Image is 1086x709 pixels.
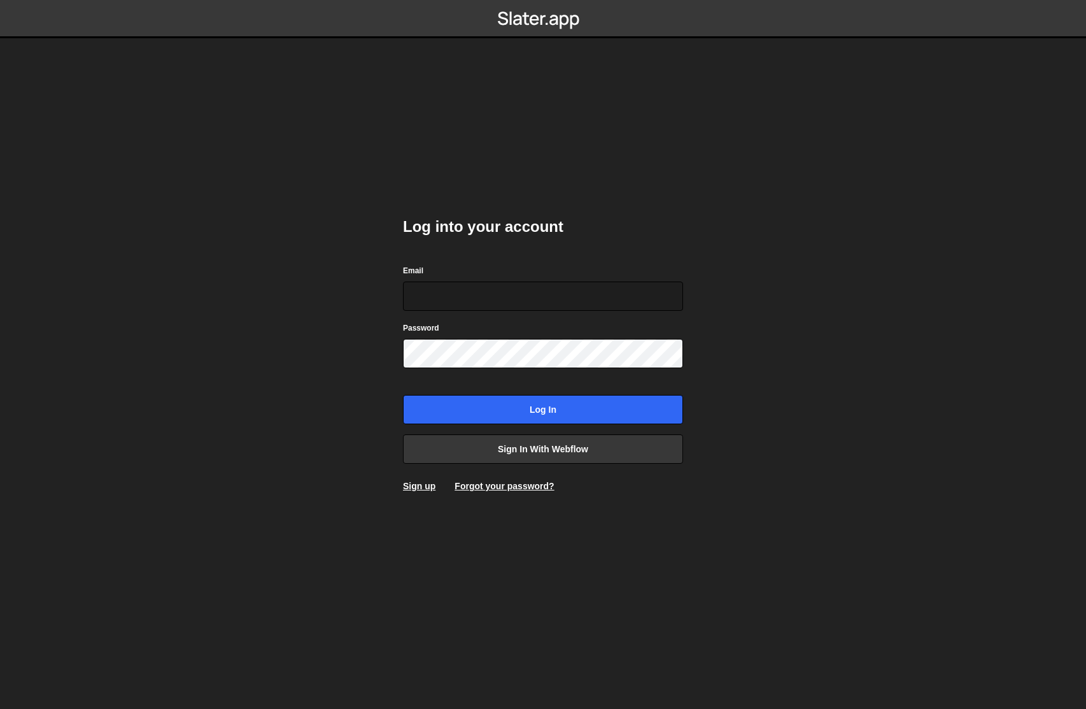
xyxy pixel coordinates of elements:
[403,264,423,277] label: Email
[403,322,439,334] label: Password
[403,481,435,491] a: Sign up
[403,217,683,237] h2: Log into your account
[403,395,683,424] input: Log in
[403,434,683,464] a: Sign in with Webflow
[455,481,554,491] a: Forgot your password?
